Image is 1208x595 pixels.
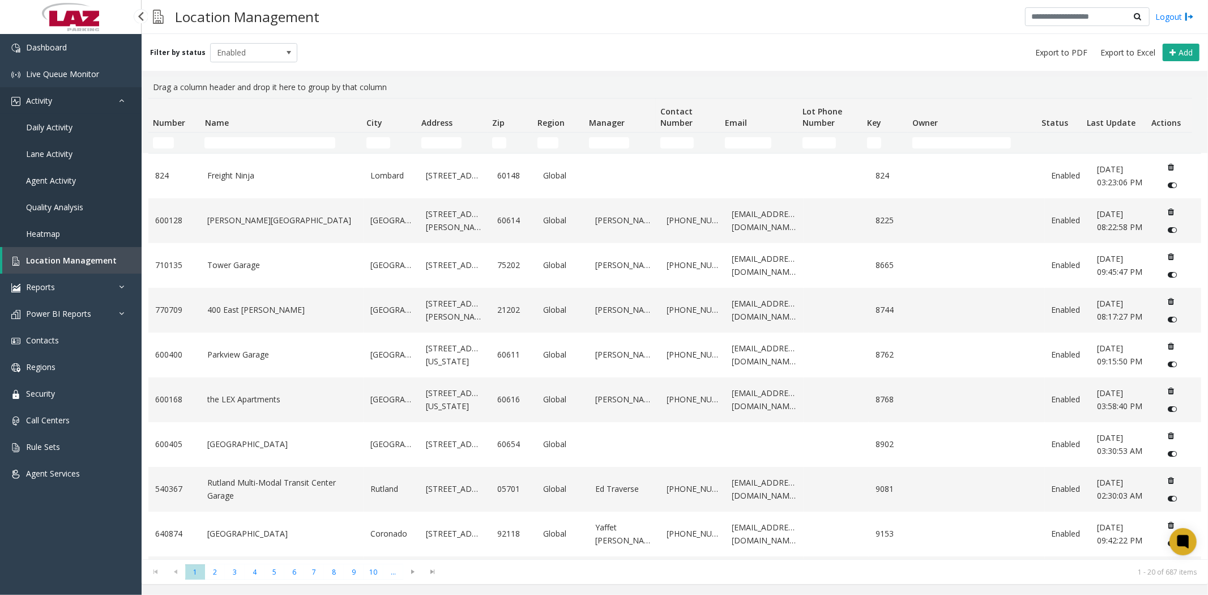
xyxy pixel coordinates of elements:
[1097,209,1142,232] span: [DATE] 08:22:58 PM
[1162,445,1183,463] button: Disable
[211,44,280,62] span: Enabled
[370,348,412,361] a: [GEOGRAPHIC_DATA]
[207,348,357,361] a: Parkview Garage
[11,310,20,319] img: 'icon'
[155,348,194,361] a: 600400
[667,483,719,495] a: [PHONE_NUMBER]
[798,133,863,153] td: Lot Phone Number Filter
[725,137,771,148] input: Email Filter
[533,133,584,153] td: Region Filter
[284,564,304,580] span: Page 6
[207,259,357,271] a: Tower Garage
[423,564,443,580] span: Go to the last page
[863,133,908,153] td: Key Filter
[1100,47,1155,58] span: Export to Excel
[1147,99,1192,133] th: Actions
[732,387,797,413] a: [EMAIL_ADDRESS][DOMAIN_NAME]
[207,304,357,316] a: 400 East [PERSON_NAME]
[1097,343,1142,366] span: [DATE] 09:15:50 PM
[590,117,625,128] span: Manager
[732,253,797,278] a: [EMAIL_ADDRESS][DOMAIN_NAME]
[155,483,194,495] a: 540367
[497,528,530,540] a: 92118
[667,528,719,540] a: [PHONE_NUMBER]
[1052,304,1084,316] a: Enabled
[1035,47,1087,58] span: Export to PDF
[26,308,91,319] span: Power BI Reports
[543,214,582,227] a: Global
[26,255,117,266] span: Location Management
[185,564,205,580] span: Page 1
[1179,47,1193,58] span: Add
[1052,528,1084,540] a: Enabled
[1037,133,1082,153] td: Status Filter
[26,282,55,292] span: Reports
[667,348,719,361] a: [PHONE_NUMBER]
[1037,99,1082,133] th: Status
[155,393,194,406] a: 600168
[370,304,412,316] a: [GEOGRAPHIC_DATA]
[26,335,59,346] span: Contacts
[1097,208,1149,233] a: [DATE] 08:22:58 PM
[1097,163,1149,189] a: [DATE] 03:23:06 PM
[876,393,908,406] a: 8768
[148,76,1201,98] div: Drag a column header and drop it here to group by that column
[725,117,747,128] span: Email
[1097,432,1149,457] a: [DATE] 03:30:53 AM
[660,137,694,148] input: Contact Number Filter
[26,42,67,53] span: Dashboard
[225,564,245,580] span: Page 3
[595,521,654,547] a: Yaffet [PERSON_NAME]
[362,133,417,153] td: City Filter
[366,117,382,128] span: City
[732,342,797,368] a: [EMAIL_ADDRESS][DOMAIN_NAME]
[876,169,908,182] a: 824
[1097,342,1149,368] a: [DATE] 09:15:50 PM
[426,208,484,233] a: [STREET_ADDRESS][PERSON_NAME]
[150,48,206,58] label: Filter by status
[26,148,72,159] span: Lane Activity
[1155,11,1194,23] a: Logout
[667,393,719,406] a: [PHONE_NUMBER]
[1097,522,1142,545] span: [DATE] 09:42:22 PM
[405,567,421,576] span: Go to the next page
[1097,521,1149,547] a: [DATE] 09:42:22 PM
[543,393,582,406] a: Global
[876,259,908,271] a: 8665
[207,214,357,227] a: [PERSON_NAME][GEOGRAPHIC_DATA]
[876,304,908,316] a: 8744
[264,564,284,580] span: Page 5
[155,214,194,227] a: 600128
[169,3,325,31] h3: Location Management
[1162,355,1183,373] button: Disable
[1162,248,1180,266] button: Delete
[876,483,908,495] a: 9081
[426,387,484,413] a: [STREET_ADDRESS][US_STATE]
[543,348,582,361] a: Global
[876,438,908,450] a: 8902
[142,98,1208,559] div: Data table
[403,564,423,580] span: Go to the next page
[1052,348,1084,361] a: Enabled
[1031,45,1092,61] button: Export to PDF
[595,304,654,316] a: [PERSON_NAME]
[155,528,194,540] a: 640874
[383,564,403,580] span: Page 11
[11,97,20,106] img: 'icon'
[867,117,881,128] span: Key
[1087,117,1136,128] span: Last Update
[364,564,383,580] span: Page 10
[543,483,582,495] a: Global
[732,521,797,547] a: [EMAIL_ADDRESS][DOMAIN_NAME]
[1052,259,1084,271] a: Enabled
[1162,516,1180,534] button: Delete
[426,528,484,540] a: [STREET_ADDRESS]
[153,137,174,148] input: Number Filter
[1162,311,1183,329] button: Disable
[200,133,361,153] td: Name Filter
[1097,477,1142,500] span: [DATE] 02:30:03 AM
[155,169,194,182] a: 824
[370,438,412,450] a: [GEOGRAPHIC_DATA]
[537,137,558,148] input: Region Filter
[1097,253,1149,278] a: [DATE] 09:45:47 PM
